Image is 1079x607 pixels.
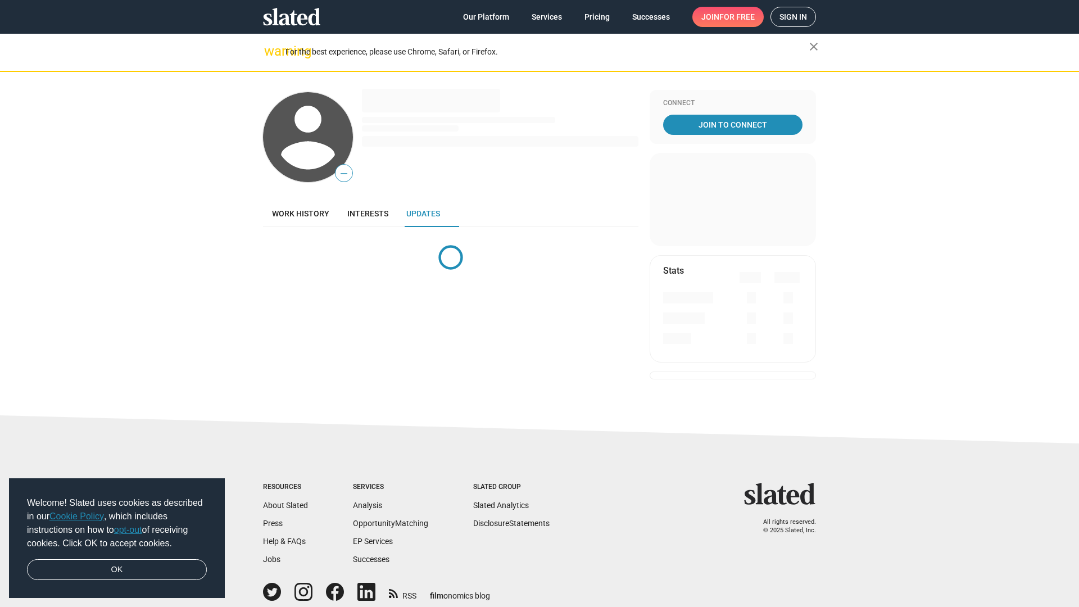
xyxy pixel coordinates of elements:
span: — [336,166,352,181]
mat-icon: close [807,40,820,53]
div: cookieconsent [9,478,225,599]
span: Welcome! Slated uses cookies as described in our , which includes instructions on how to of recei... [27,496,207,550]
a: Help & FAQs [263,537,306,546]
a: Slated Analytics [473,501,529,510]
a: Press [263,519,283,528]
a: Join To Connect [663,115,803,135]
mat-card-title: Stats [663,265,684,277]
a: Successes [623,7,679,27]
span: Interests [347,209,388,218]
a: Updates [397,200,449,227]
a: Services [523,7,571,27]
a: DisclosureStatements [473,519,550,528]
div: Slated Group [473,483,550,492]
span: Sign in [779,7,807,26]
a: Joinfor free [692,7,764,27]
div: Connect [663,99,803,108]
a: Cookie Policy [49,511,104,521]
div: Resources [263,483,308,492]
a: Our Platform [454,7,518,27]
span: Services [532,7,562,27]
a: dismiss cookie message [27,559,207,581]
a: filmonomics blog [430,582,490,601]
a: EP Services [353,537,393,546]
a: OpportunityMatching [353,519,428,528]
div: Services [353,483,428,492]
span: Join To Connect [665,115,800,135]
a: RSS [389,584,416,601]
span: Join [701,7,755,27]
span: Our Platform [463,7,509,27]
a: Successes [353,555,389,564]
span: Successes [632,7,670,27]
mat-icon: warning [264,44,278,58]
span: for free [719,7,755,27]
a: Sign in [770,7,816,27]
a: Jobs [263,555,280,564]
a: Interests [338,200,397,227]
a: Work history [263,200,338,227]
a: Pricing [575,7,619,27]
a: About Slated [263,501,308,510]
a: Analysis [353,501,382,510]
span: Updates [406,209,440,218]
p: All rights reserved. © 2025 Slated, Inc. [751,518,816,534]
span: Pricing [584,7,610,27]
div: For the best experience, please use Chrome, Safari, or Firefox. [285,44,809,60]
span: film [430,591,443,600]
a: opt-out [114,525,142,534]
span: Work history [272,209,329,218]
